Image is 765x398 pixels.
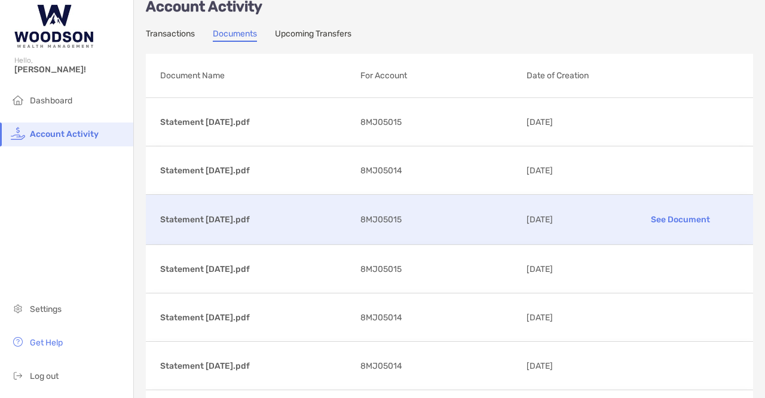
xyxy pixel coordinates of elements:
span: 8MJ05014 [360,359,402,373]
a: Transactions [146,29,195,42]
p: Date of Creation [527,68,700,83]
p: [DATE] [527,115,613,130]
a: Documents [213,29,257,42]
p: Statement [DATE].pdf [160,212,351,227]
p: Statement [DATE].pdf [160,163,351,178]
span: Account Activity [30,129,99,139]
p: For Account [360,68,516,83]
span: Log out [30,371,59,381]
p: [DATE] [527,212,613,227]
span: [PERSON_NAME]! [14,65,126,75]
p: [DATE] [527,262,613,277]
span: Get Help [30,338,63,348]
p: Statement [DATE].pdf [160,115,351,130]
p: [DATE] [527,359,613,373]
span: 8MJ05015 [360,262,402,277]
span: 8MJ05014 [360,163,402,178]
p: Statement [DATE].pdf [160,262,351,277]
p: Statement [DATE].pdf [160,310,351,325]
img: logout icon [11,368,25,382]
span: Dashboard [30,96,72,106]
img: get-help icon [11,335,25,349]
p: See Document [623,209,739,230]
span: 8MJ05014 [360,310,402,325]
p: Document Name [160,68,351,83]
span: 8MJ05015 [360,212,402,227]
img: activity icon [11,126,25,140]
p: [DATE] [527,310,613,325]
p: [DATE] [527,163,613,178]
img: household icon [11,93,25,107]
span: 8MJ05015 [360,115,402,130]
img: Zoe Logo [14,5,93,48]
img: settings icon [11,301,25,316]
p: Statement [DATE].pdf [160,359,351,373]
span: Settings [30,304,62,314]
a: Upcoming Transfers [275,29,351,42]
